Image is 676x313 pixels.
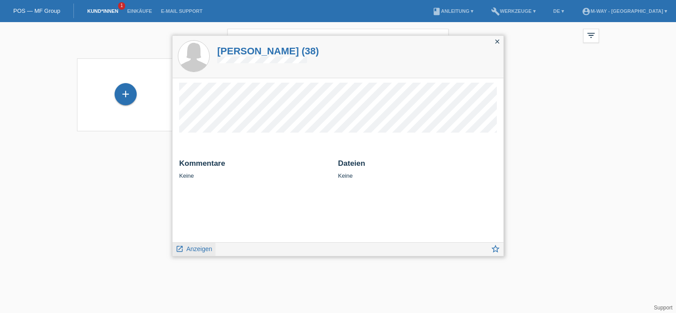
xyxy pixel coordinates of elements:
h2: Kommentare [179,159,331,172]
i: book [432,7,441,16]
i: account_circle [582,7,591,16]
div: Keine [338,159,497,179]
i: filter_list [586,31,596,40]
i: star_border [491,244,500,254]
a: DE ▾ [549,8,568,14]
a: buildWerkzeuge ▾ [487,8,540,14]
a: Support [654,305,672,311]
h2: Dateien [338,159,497,172]
span: Anzeigen [186,245,212,252]
i: launch [176,245,184,253]
div: Kund*in hinzufügen [115,87,136,102]
a: Kund*innen [83,8,123,14]
a: POS — MF Group [13,8,60,14]
i: close [494,38,501,45]
a: E-Mail Support [157,8,207,14]
a: bookAnleitung ▾ [428,8,478,14]
i: close [434,34,444,44]
a: [PERSON_NAME] (38) [217,46,319,57]
a: account_circlem-way - [GEOGRAPHIC_DATA] ▾ [577,8,672,14]
a: star_border [491,245,500,256]
a: launch Anzeigen [176,243,212,254]
i: build [491,7,500,16]
div: Keine [179,159,331,179]
input: Suche... [227,29,449,50]
span: 1 [118,2,125,10]
a: Einkäufe [123,8,156,14]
